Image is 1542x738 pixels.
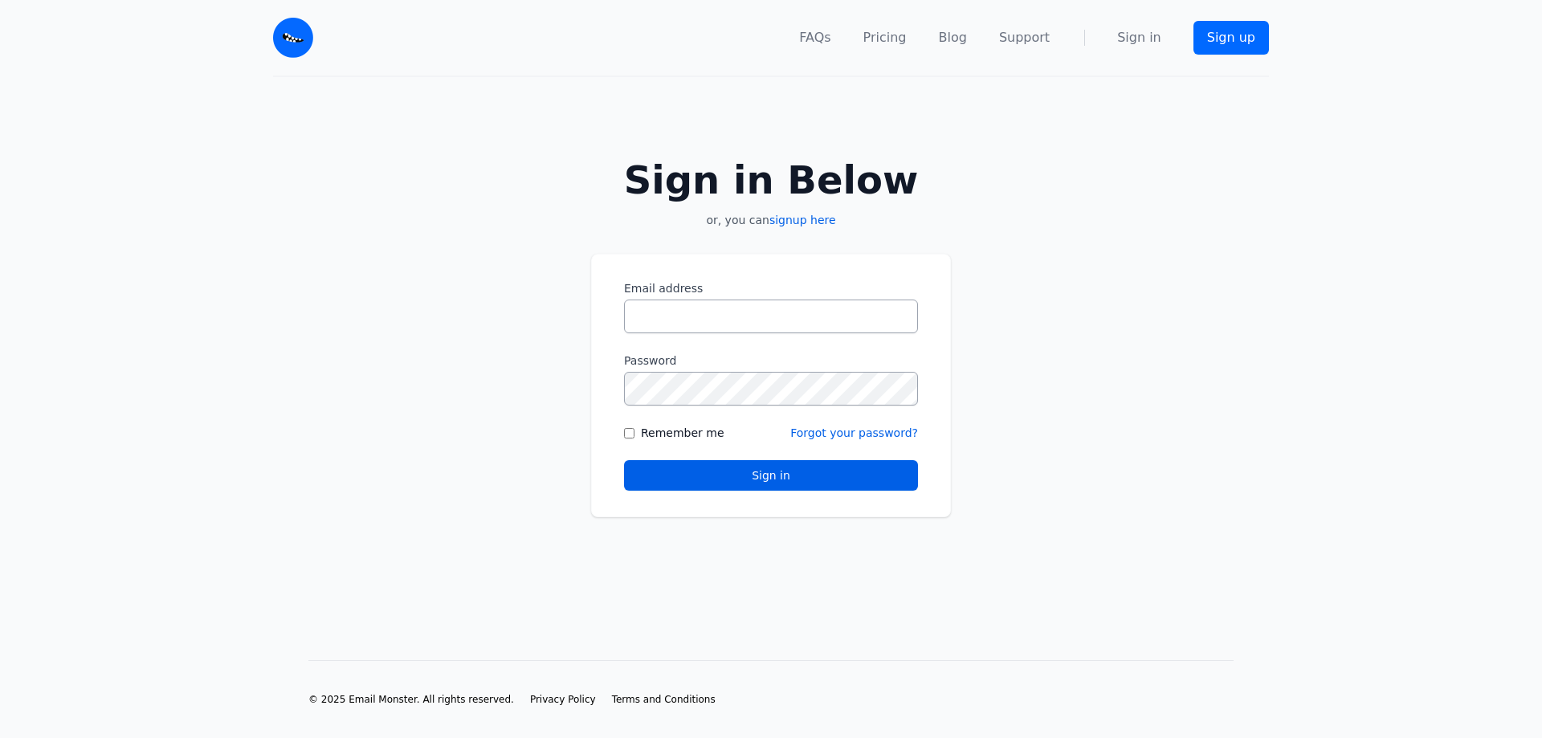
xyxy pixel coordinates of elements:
[1117,28,1161,47] a: Sign in
[1193,21,1269,55] a: Sign up
[612,693,716,706] a: Terms and Conditions
[769,214,836,226] a: signup here
[530,693,596,706] a: Privacy Policy
[308,693,514,706] li: © 2025 Email Monster. All rights reserved.
[624,460,918,491] button: Sign in
[591,161,951,199] h2: Sign in Below
[799,28,830,47] a: FAQs
[939,28,967,47] a: Blog
[273,18,313,58] img: Email Monster
[624,280,918,296] label: Email address
[612,694,716,705] span: Terms and Conditions
[999,28,1050,47] a: Support
[530,694,596,705] span: Privacy Policy
[790,426,918,439] a: Forgot your password?
[641,425,724,441] label: Remember me
[624,353,918,369] label: Password
[863,28,907,47] a: Pricing
[591,212,951,228] p: or, you can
